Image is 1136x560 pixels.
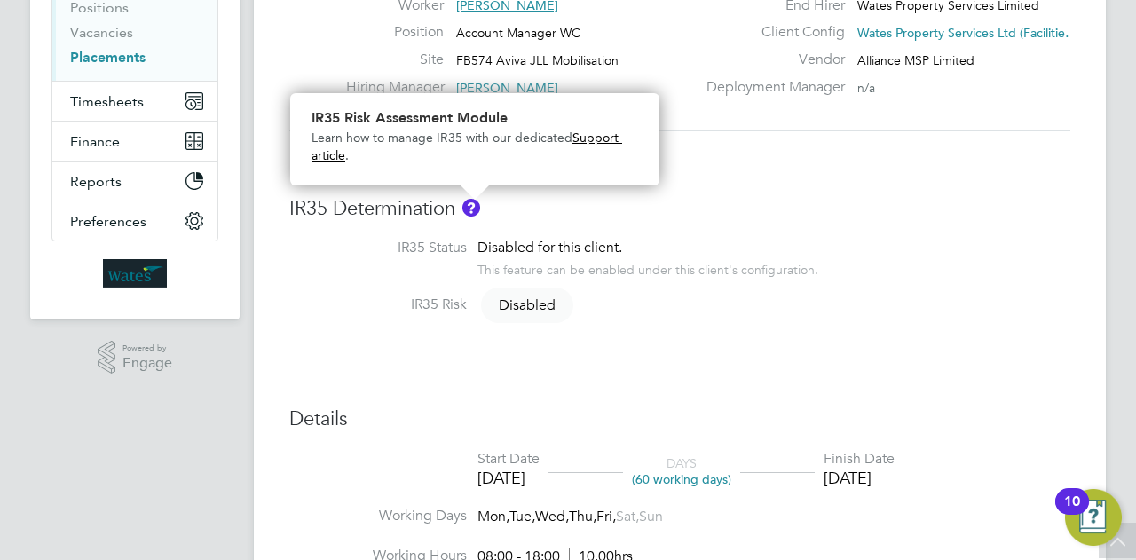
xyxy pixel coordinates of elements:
b: Placement [289,153,386,177]
span: [PERSON_NAME] [456,80,558,96]
label: Hiring Manager [346,78,444,97]
span: Account Manager WC [456,25,580,41]
span: Engage [122,356,172,371]
span: Wates Property Services Ltd (Facilitie… [857,25,1077,41]
div: [DATE] [824,468,895,488]
label: IR35 Risk [289,296,467,314]
div: This feature can be enabled under this client's configuration. [477,257,818,278]
span: Disabled [481,288,573,323]
div: 10 [1064,501,1080,525]
label: Site [346,51,444,69]
strong: IR35 Risk Assessment Module [312,109,508,126]
h3: IR35 Determination [289,196,1070,222]
span: Tue, [509,508,535,525]
span: Disabled for this client. [477,239,622,256]
span: Timesheets [70,93,144,110]
label: Vendor [696,51,845,69]
span: Sun [639,508,663,525]
span: Sat, [616,508,639,525]
label: Position [346,23,444,42]
span: Thu, [569,508,596,525]
span: Wed, [535,508,569,525]
label: Working Days [289,507,467,525]
label: Deployment Manager [696,78,845,97]
span: n/a [857,80,875,96]
span: Mon, [477,508,509,525]
div: [DATE] [477,468,540,488]
span: Alliance MSP Limited [857,52,974,68]
span: FB574 Aviva JLL Mobilisation [456,52,619,68]
span: Learn how to manage IR35 with our dedicated [312,130,572,146]
div: About IR35 [290,93,659,185]
a: Support article [312,130,622,163]
a: Vacancies [70,24,133,41]
span: Reports [70,173,122,190]
button: About IR35 [462,199,480,217]
span: Finance [70,133,120,150]
span: Powered by [122,341,172,356]
div: DAYS [623,455,740,487]
div: Start Date [477,450,540,469]
span: Preferences [70,213,146,230]
div: Finish Date [824,450,895,469]
a: Placements [70,49,146,66]
label: Client Config [696,23,845,42]
label: IR35 Status [289,239,467,257]
img: wates-logo-retina.png [103,259,167,288]
span: (60 working days) [632,471,731,487]
span: Fri, [596,508,616,525]
a: Go to home page [51,259,218,288]
h3: Details [289,406,1070,432]
span: . [345,148,349,163]
button: Open Resource Center, 10 new notifications [1065,489,1122,546]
